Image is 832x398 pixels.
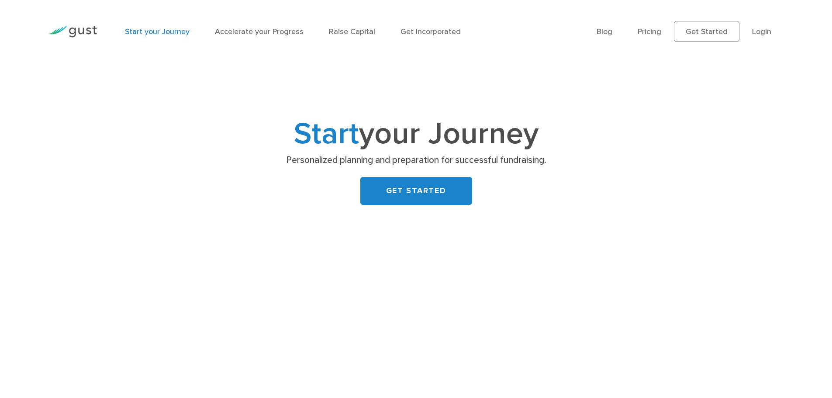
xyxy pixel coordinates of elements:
a: Pricing [638,27,661,36]
span: Start [294,115,359,152]
a: Get Incorporated [400,27,461,36]
a: Blog [597,27,612,36]
a: Login [752,27,771,36]
img: Gust Logo [48,26,97,38]
a: Get Started [674,21,739,42]
p: Personalized planning and preparation for successful fundraising. [247,154,585,166]
a: Raise Capital [329,27,375,36]
h1: your Journey [244,120,589,148]
a: Accelerate your Progress [215,27,304,36]
a: GET STARTED [360,177,472,205]
a: Start your Journey [125,27,190,36]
